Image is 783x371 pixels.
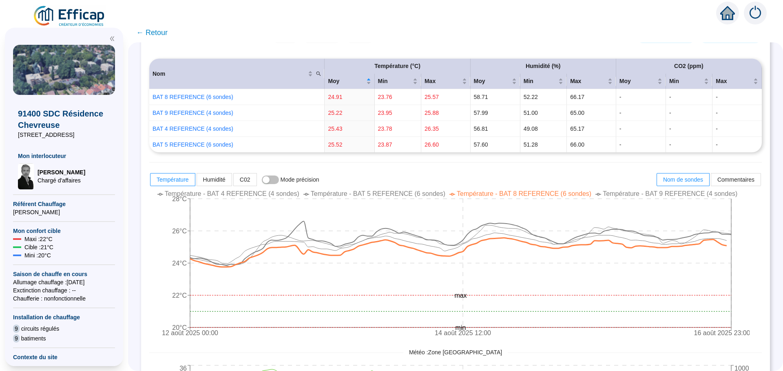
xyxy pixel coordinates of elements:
[694,329,750,336] tspan: 16 août 2025 23:00
[328,110,342,116] span: 25.22
[744,2,767,24] img: alerts
[403,348,508,357] span: Météo : Zone [GEOGRAPHIC_DATA]
[203,176,226,183] span: Humidité
[153,125,233,132] a: BAT 4 REFERENCE (4 sondes)
[33,5,106,28] img: efficap energie logo
[13,353,115,361] span: Contexte du site
[172,260,187,267] tspan: 24°C
[378,94,392,100] span: 23.76
[457,190,591,197] span: Température - BAT 8 REFERENCE (6 sondes)
[425,110,439,116] span: 25.88
[21,334,46,342] span: batiments
[378,77,411,86] span: Min
[471,137,520,152] td: 57.60
[325,74,374,89] th: Moy
[603,190,737,197] span: Température - BAT 9 REFERENCE (4 sondes)
[471,121,520,137] td: 56.81
[21,325,59,333] span: circuits régulés
[13,286,115,294] span: Exctinction chauffage : --
[18,163,34,189] img: Chargé d'affaires
[13,313,115,321] span: Installation de chauffage
[316,71,321,76] span: search
[328,77,364,86] span: Moy
[520,137,567,152] td: 51.28
[18,108,110,131] span: 91400 SDC Résidence Chevreuse
[666,137,712,152] td: -
[616,121,666,137] td: -
[471,105,520,121] td: 57.99
[165,190,299,197] span: Température - BAT 4 REFERENCE (4 sondes)
[616,59,762,74] th: CO2 (ppm)
[328,125,342,132] span: 25.43
[520,121,567,137] td: 49.08
[325,59,470,74] th: Température (°C)
[425,77,460,86] span: Max
[172,324,187,331] tspan: 20°C
[425,94,439,100] span: 25.57
[375,74,421,89] th: Min
[153,141,233,148] a: BAT 5 REFERENCE (6 sondes)
[471,74,520,89] th: Moy
[524,77,557,86] span: Min
[471,89,520,105] td: 58.71
[328,141,342,148] span: 25.52
[378,125,392,132] span: 23.78
[717,176,754,183] span: Commentaires
[616,74,666,89] th: Moy
[520,89,567,105] td: 52.22
[153,110,233,116] a: BAT 9 REFERENCE (4 sondes)
[13,334,20,342] span: 9
[378,110,392,116] span: 23.95
[24,251,51,259] span: Mini : 20 °C
[567,105,616,121] td: 65.00
[13,227,115,235] span: Mon confort cible
[328,94,342,100] span: 24.91
[153,94,233,100] a: BAT 8 REFERENCE (6 sondes)
[281,176,319,183] span: Mode précision
[663,176,703,183] span: Nom de sondes
[172,228,187,235] tspan: 26°C
[172,195,187,202] tspan: 28°C
[619,77,656,86] span: Moy
[616,137,666,152] td: -
[720,6,735,20] span: home
[520,105,567,121] td: 51.00
[38,168,85,176] span: [PERSON_NAME]
[456,324,466,331] tspan: min
[153,70,306,78] span: Nom
[567,74,616,89] th: Max
[712,74,762,89] th: Max
[616,89,666,105] td: -
[666,74,712,89] th: Min
[13,200,115,208] span: Référent Chauffage
[666,105,712,121] td: -
[18,152,110,160] span: Mon interlocuteur
[240,176,250,183] span: C02
[567,89,616,105] td: 66.17
[454,292,467,299] tspan: max
[666,121,712,137] td: -
[666,89,712,105] td: -
[24,243,53,251] span: Cible : 21 °C
[13,270,115,278] span: Saison de chauffe en cours
[172,292,187,299] tspan: 22°C
[311,190,445,197] span: Température - BAT 5 REFERENCE (6 sondes)
[13,208,115,216] span: [PERSON_NAME]
[520,74,567,89] th: Min
[712,121,762,137] td: -
[136,27,168,38] span: ← Retour
[425,141,439,148] span: 26.60
[712,89,762,105] td: -
[712,105,762,121] td: -
[716,77,752,86] span: Max
[435,329,491,336] tspan: 14 août 2025 12:00
[567,137,616,152] td: 66.00
[474,77,510,86] span: Moy
[149,59,325,89] th: Nom
[18,131,110,139] span: [STREET_ADDRESS]
[421,74,471,89] th: Max
[669,77,702,86] span: Min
